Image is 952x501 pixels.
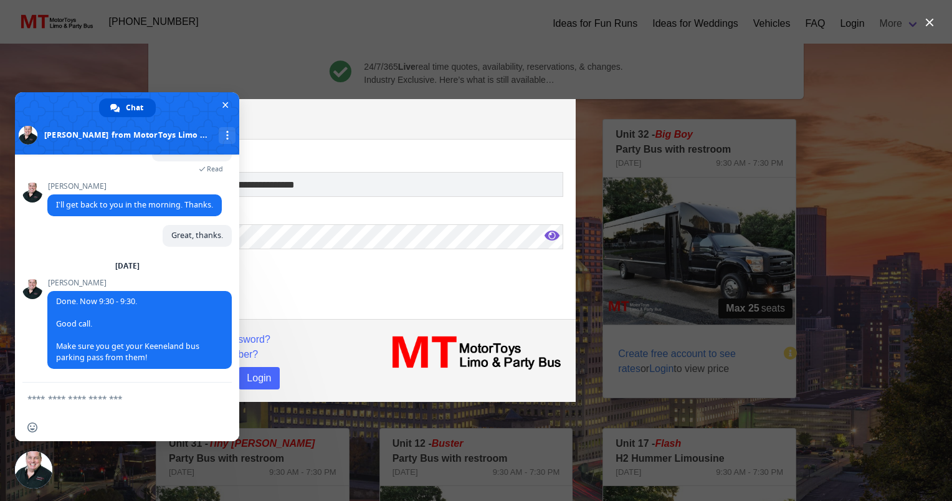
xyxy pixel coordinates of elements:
div: [DATE] [115,262,140,270]
textarea: Compose your message... [27,383,202,414]
button: Login [239,367,279,389]
span: [PERSON_NAME] [47,182,222,191]
span: [PERSON_NAME] [47,279,232,287]
a: Chat [99,98,156,117]
span: Great, thanks. [171,230,223,241]
a: Forgot Password? [189,334,270,345]
label: Password [189,204,563,219]
span: Read [207,165,223,173]
p: Login [189,112,563,126]
a: Close chat [15,451,52,489]
span: Insert an emoji [27,422,37,432]
img: MT_logo_name.png [384,332,563,373]
span: Done. Now 9:30 - 9:30. Good call. Make sure you get your Keeneland bus parking pass from them! [56,296,199,363]
label: Email [189,152,563,167]
span: I’ll get back to you in the morning. Thanks. [56,199,213,210]
span: Close chat [219,98,232,112]
span: Chat [126,98,143,117]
